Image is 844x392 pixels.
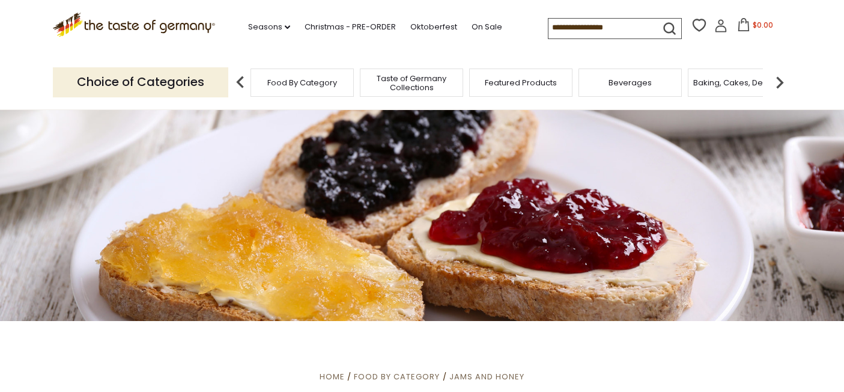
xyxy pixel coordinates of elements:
a: Baking, Cakes, Desserts [693,78,786,87]
span: $0.00 [753,20,773,30]
a: Beverages [609,78,652,87]
a: Oktoberfest [410,20,457,34]
a: Jams and Honey [449,371,524,382]
a: Featured Products [485,78,557,87]
a: Food By Category [267,78,337,87]
a: On Sale [472,20,502,34]
a: Seasons [248,20,290,34]
a: Home [320,371,345,382]
a: Food By Category [354,371,440,382]
button: $0.00 [730,18,781,36]
img: next arrow [768,70,792,94]
img: previous arrow [228,70,252,94]
a: Taste of Germany Collections [363,74,460,92]
a: Christmas - PRE-ORDER [305,20,396,34]
p: Choice of Categories [53,67,228,97]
